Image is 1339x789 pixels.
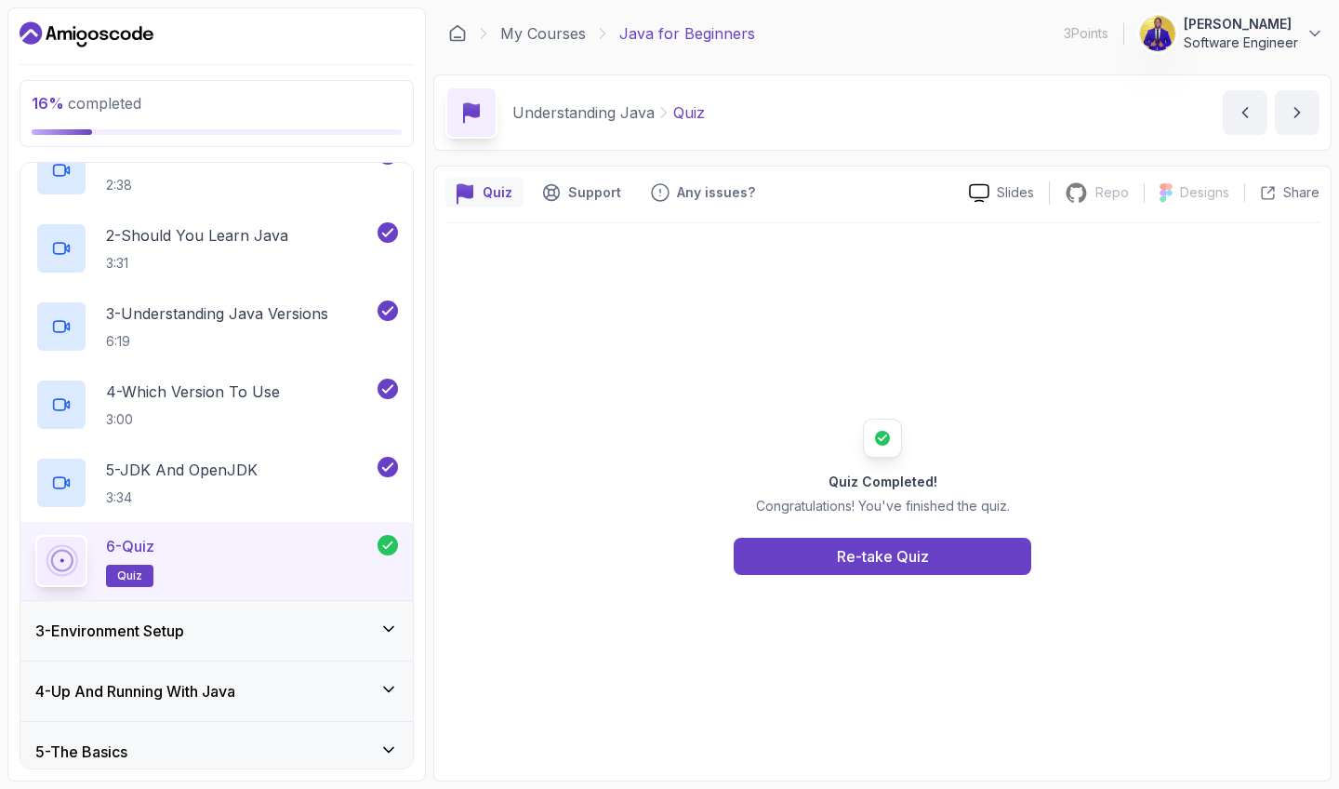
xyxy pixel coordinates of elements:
[20,601,413,661] button: 3-Environment Setup
[32,94,141,113] span: completed
[20,20,153,49] a: Dashboard
[106,224,288,247] p: 2 - Should You Learn Java
[35,301,398,353] button: 3-Understanding Java Versions6:19
[35,144,398,196] button: 1-What Is Java2:38
[1064,24,1108,43] p: 3 Points
[756,497,1010,515] p: Congratulations! You've finished the quiz.
[117,568,142,583] span: quiz
[1140,16,1175,51] img: user profile image
[568,183,621,202] p: Support
[531,178,632,207] button: Support button
[106,410,280,429] p: 3:00
[106,459,258,481] p: 5 - JDK And OpenJDK
[35,457,398,509] button: 5-JDK And OpenJDK3:34
[106,381,280,403] p: 4 - Which Version To Use
[35,620,184,642] h3: 3 - Environment Setup
[106,332,328,351] p: 6:19
[1275,90,1319,135] button: next content
[500,22,586,45] a: My Courses
[640,178,766,207] button: Feedback button
[35,379,398,431] button: 4-Which Version To Use3:00
[106,254,288,273] p: 3:31
[445,178,524,207] button: quiz button
[997,183,1034,202] p: Slides
[483,183,512,202] p: Quiz
[35,680,235,702] h3: 4 - Up And Running With Java
[106,488,258,507] p: 3:34
[106,535,154,557] p: 6 - Quiz
[106,176,211,194] p: 2:38
[1184,33,1298,52] p: Software Engineer
[512,101,655,124] p: Understanding Java
[756,473,1010,491] h2: Quiz Completed!
[20,722,413,782] button: 5-The Basics
[677,183,755,202] p: Any issues?
[619,22,755,45] p: Java for Beginners
[106,302,328,325] p: 3 - Understanding Java Versions
[1184,15,1298,33] p: [PERSON_NAME]
[1139,15,1324,52] button: user profile image[PERSON_NAME]Software Engineer
[20,662,413,721] button: 4-Up And Running With Java
[734,538,1031,575] button: Re-take Quiz
[1180,183,1229,202] p: Designs
[448,24,467,43] a: Dashboard
[32,94,64,113] span: 16 %
[1095,183,1129,202] p: Repo
[1223,90,1267,135] button: previous content
[673,101,705,124] p: Quiz
[954,183,1049,203] a: Slides
[1244,183,1319,202] button: Share
[35,535,398,587] button: 6-Quizquiz
[35,222,398,274] button: 2-Should You Learn Java3:31
[1283,183,1319,202] p: Share
[35,741,127,763] h3: 5 - The Basics
[837,545,929,568] div: Re-take Quiz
